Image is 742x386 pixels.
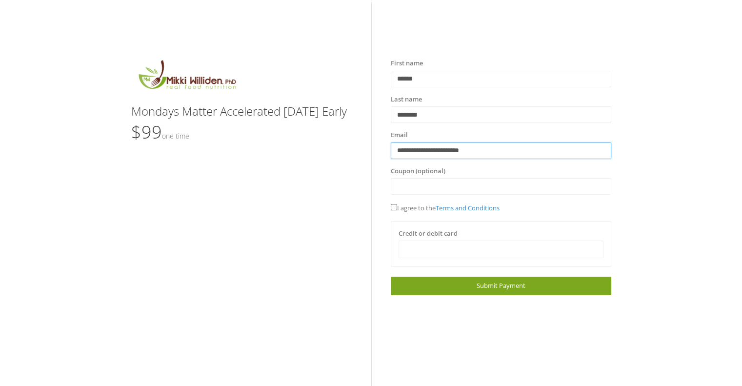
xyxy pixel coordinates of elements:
span: $99 [131,120,189,144]
label: Coupon (optional) [391,166,445,176]
a: Terms and Conditions [436,203,500,212]
label: Last name [391,95,422,104]
h3: Mondays Matter Accelerated [DATE] Early [131,105,352,118]
small: One time [162,131,189,141]
a: Submit Payment [391,277,611,295]
img: MikkiLogoMain.png [131,59,242,95]
span: I agree to the [391,203,500,212]
label: First name [391,59,423,68]
iframe: Secure card payment input frame [405,245,597,254]
label: Credit or debit card [399,229,458,239]
span: Submit Payment [477,281,525,290]
label: Email [391,130,408,140]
